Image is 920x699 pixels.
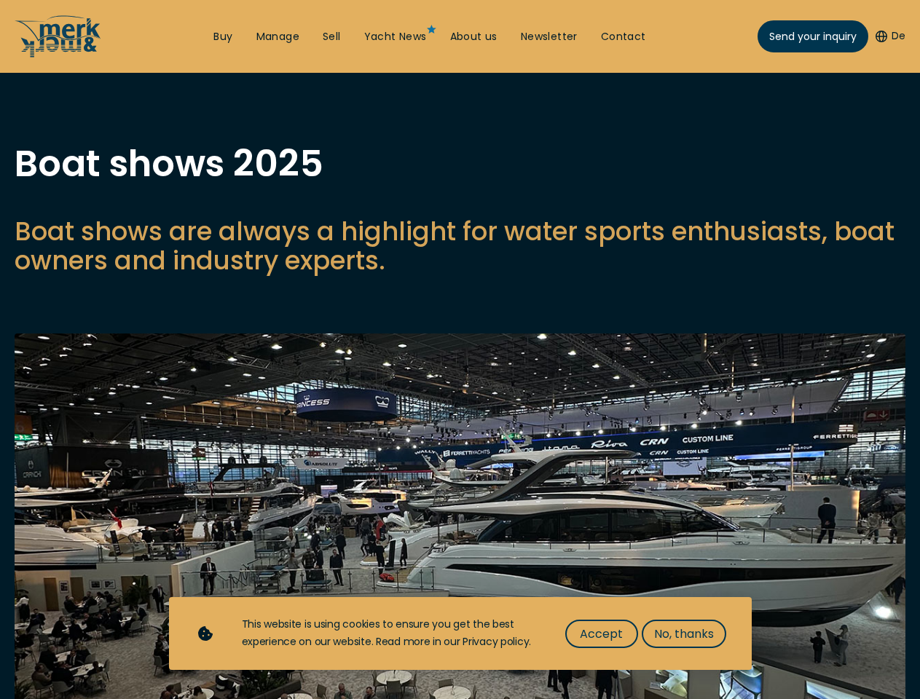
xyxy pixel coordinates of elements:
button: No, thanks [642,620,726,648]
a: About us [450,30,498,44]
a: Manage [256,30,299,44]
span: No, thanks [654,625,714,643]
a: Sell [323,30,341,44]
a: Newsletter [521,30,578,44]
span: Accept [580,625,623,643]
p: Boat shows are always a highlight for water sports enthusiasts, boat owners and industry experts. [15,217,905,275]
span: Send your inquiry [769,29,857,44]
a: Contact [601,30,646,44]
a: Buy [213,30,232,44]
div: This website is using cookies to ensure you get the best experience on our website. Read more in ... [242,616,536,651]
a: Privacy policy [463,634,529,649]
button: Accept [565,620,638,648]
button: De [876,29,905,44]
a: Yacht News [364,30,427,44]
h1: Boat shows 2025 [15,146,905,182]
a: Send your inquiry [758,20,868,52]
